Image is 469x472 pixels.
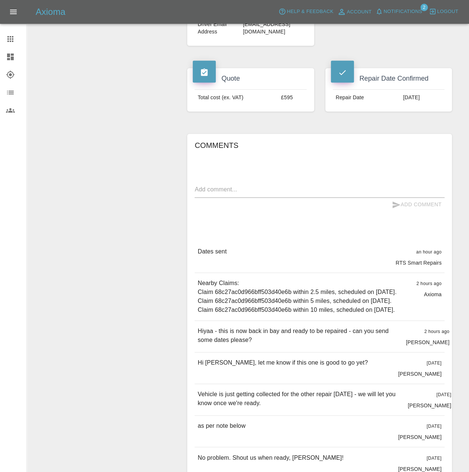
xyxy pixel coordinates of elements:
[437,7,458,16] span: Logout
[384,7,422,16] span: Notifications
[436,392,451,397] span: [DATE]
[277,6,335,17] button: Help & Feedback
[400,90,444,106] td: [DATE]
[427,424,442,429] span: [DATE]
[198,421,245,430] p: as per note below
[198,390,402,408] p: Vehicle is just getting collected for the other repair [DATE] - we will let you know once we're r...
[395,259,442,266] p: RTS Smart Repairs
[408,402,451,409] p: [PERSON_NAME]
[198,358,368,367] p: Hi [PERSON_NAME], let me know if this one is good to go yet?
[198,453,343,462] p: No problem. Shout us when ready, [PERSON_NAME]!
[427,6,460,17] button: Logout
[240,16,307,40] td: [EMAIL_ADDRESS][DOMAIN_NAME]
[427,455,442,460] span: [DATE]
[427,361,442,366] span: [DATE]
[333,90,400,106] td: Repair Date
[424,329,449,334] span: 2 hours ago
[195,90,278,106] td: Total cost (ex. VAT)
[420,4,428,11] span: 2
[416,249,442,255] span: an hour ago
[195,16,240,40] td: Driver Email Address
[278,90,307,106] td: £595
[198,247,227,256] p: Dates sent
[195,139,444,151] h6: Comments
[398,370,442,378] p: [PERSON_NAME]
[331,74,446,84] h4: Repair Date Confirmed
[198,327,400,345] p: Hiyaa - this is now back in bay and ready to be repaired - can you send some dates please?
[4,3,22,21] button: Open drawer
[406,339,449,346] p: [PERSON_NAME]
[374,6,424,17] button: Notifications
[287,7,333,16] span: Help & Feedback
[398,433,442,441] p: [PERSON_NAME]
[36,6,65,18] h5: Axioma
[347,8,372,16] span: Account
[198,279,396,314] p: Nearby Claims: Claim 68c27ac0d966bff503d40e6b within 2.5 miles, scheduled on [DATE]. Claim 68c27a...
[416,281,442,286] span: 2 hours ago
[424,291,442,298] p: Axioma
[193,74,308,84] h4: Quote
[335,6,374,18] a: Account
